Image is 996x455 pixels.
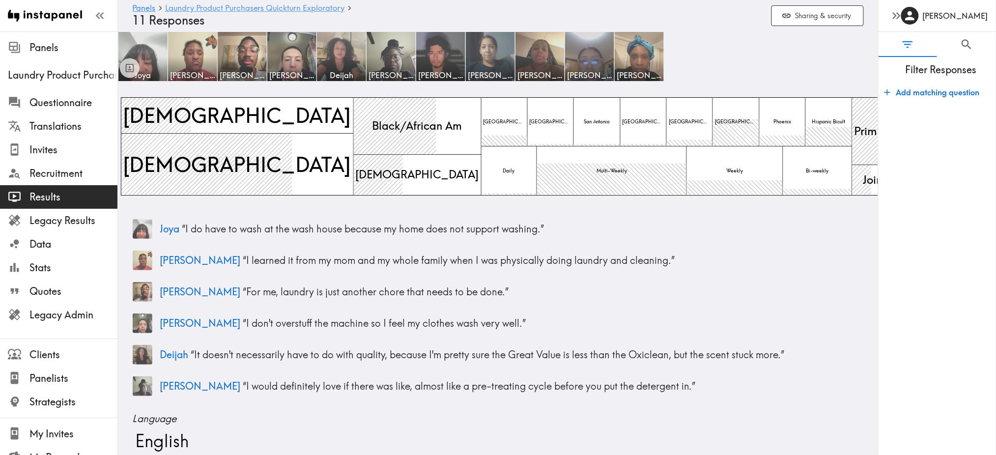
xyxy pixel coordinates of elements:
span: Joint Decider [861,170,933,190]
span: Laundry Product Purchasers Quickturn Exploratory [8,68,117,82]
span: Hispanic Bicult [810,116,848,127]
span: Invites [29,143,117,157]
span: Recruitment [29,167,117,180]
span: Stats [29,261,117,275]
span: [PERSON_NAME] [517,70,563,81]
span: Questionnaire [29,96,117,110]
p: “ For me, laundry is just another chore that needs to be done. ” [160,285,864,299]
a: Panelist thumbnail[PERSON_NAME] “I learned it from my mom and my whole family when I was physical... [133,247,864,274]
a: Panelist thumbnail[PERSON_NAME] “For me, laundry is just another chore that needs to be done.” [133,278,864,306]
a: Joya [118,31,168,82]
a: [PERSON_NAME] [218,31,267,82]
a: [PERSON_NAME] [267,31,317,82]
span: Panels [29,41,117,55]
span: [GEOGRAPHIC_DATA] [621,116,666,127]
span: [PERSON_NAME] [418,70,463,81]
p: “ I do have to wash at the wash house because my home does not support washing. ” [160,222,864,236]
span: My Invites [29,427,117,441]
span: Panelists [29,371,117,385]
span: Joya [120,70,166,81]
a: [PERSON_NAME] [168,31,218,82]
a: Panelist thumbnail[PERSON_NAME] “I don't overstuff the machine so I feel my clothes wash very well.” [133,310,864,337]
span: [PERSON_NAME] [369,70,414,81]
span: English [133,429,189,452]
img: Panelist thumbnail [133,282,152,302]
span: [GEOGRAPHIC_DATA] [482,116,527,127]
span: Weekly [724,166,745,176]
span: Results [29,190,117,204]
img: Panelist thumbnail [133,313,152,333]
span: Quotes [29,284,117,298]
span: [PERSON_NAME] [220,70,265,81]
a: [PERSON_NAME] [466,31,515,82]
span: [PERSON_NAME] [468,70,513,81]
span: Joya [160,223,180,235]
span: [PERSON_NAME] [160,380,241,392]
span: San Antonio [582,116,612,127]
span: [PERSON_NAME] [170,70,215,81]
span: [GEOGRAPHIC_DATA] [667,116,712,127]
span: Deijah [160,348,189,361]
span: Legacy Admin [29,308,117,322]
span: [DEMOGRAPHIC_DATA] [354,165,481,184]
img: Panelist thumbnail [133,345,152,365]
span: [PERSON_NAME] [269,70,314,81]
p: “ I learned it from my mom and my whole family when I was physically doing laundry and cleaning. ” [160,254,864,267]
span: Deijah [319,70,364,81]
a: Panelist thumbnailJoya “I do have to wash at the wash house because my home does not support wash... [133,215,864,243]
span: [PERSON_NAME] [617,70,662,81]
span: 11 Responses [133,13,205,28]
button: Sharing & security [771,5,864,27]
a: [PERSON_NAME] [615,31,664,82]
span: Primary Decider [853,121,941,142]
a: Panelist thumbnailDeijah “It doesn't necessarily have to do with quality, because I'm pretty sure... [133,341,864,369]
span: Filter Responses [886,63,996,77]
p: “ It doesn't necessarily have to do with quality, because I'm pretty sure the Great Value is less... [160,348,864,362]
span: [PERSON_NAME] [567,70,612,81]
span: Multi-Weekly [595,166,629,176]
img: Panelist thumbnail [133,376,152,396]
a: [PERSON_NAME] [416,31,466,82]
span: Data [29,237,117,251]
span: [PERSON_NAME] [160,254,241,266]
span: [PERSON_NAME] [160,317,241,329]
span: Daily [501,166,517,176]
a: Panels [133,4,156,13]
span: Search [960,38,973,51]
img: Panelist thumbnail [133,219,152,239]
h6: [PERSON_NAME] [923,10,988,21]
button: Add matching question [881,83,984,102]
span: [GEOGRAPHIC_DATA] [713,116,759,127]
span: Phoenix [771,116,793,127]
span: [GEOGRAPHIC_DATA] [528,116,573,127]
a: Laundry Product Purchasers Quickturn Exploratory [165,4,345,13]
span: [DEMOGRAPHIC_DATA] [121,99,353,132]
p: “ I don't overstuff the machine so I feel my clothes wash very well. ” [160,316,864,330]
span: Clients [29,348,117,362]
span: [DEMOGRAPHIC_DATA] [121,148,353,181]
p: “ I would definitely love if there was like, almost like a pre-treating cycle before you put the ... [160,379,864,393]
a: [PERSON_NAME] [565,31,615,82]
a: Deijah [317,31,367,82]
span: Strategists [29,395,117,409]
span: [PERSON_NAME] [160,285,241,298]
button: Toggle between responses and questions [120,58,140,78]
a: [PERSON_NAME] [515,31,565,82]
span: Language [133,412,864,426]
span: Legacy Results [29,214,117,227]
img: Panelist thumbnail [133,251,152,270]
a: Panelist thumbnail[PERSON_NAME] “I would definitely love if there was like, almost like a pre-tre... [133,372,864,400]
button: Filter Responses [879,32,938,57]
span: Translations [29,119,117,133]
a: [PERSON_NAME] [367,31,416,82]
span: Black/African Am [370,116,464,136]
span: Bi-weekly [804,166,831,176]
